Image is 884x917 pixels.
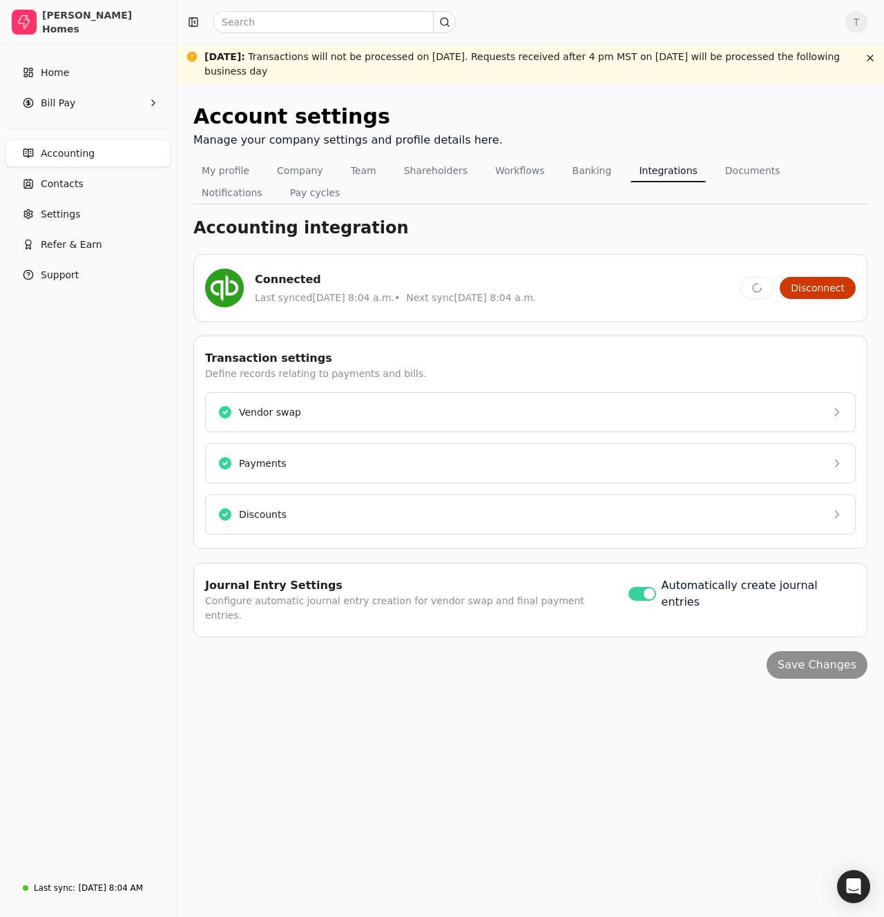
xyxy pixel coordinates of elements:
[204,51,245,62] span: [DATE] :
[42,8,164,36] div: [PERSON_NAME] Homes
[255,291,729,305] div: Last synced [DATE] 8:04 a.m. • Next sync [DATE] 8:04 a.m.
[213,11,456,33] input: Search
[205,392,856,432] button: Vendor swap
[41,238,102,252] span: Refer & Earn
[205,443,856,483] button: Payments
[239,405,301,420] div: Vendor swap
[717,160,789,182] button: Documents
[6,89,171,117] button: Bill Pay
[78,882,143,894] div: [DATE] 8:04 AM
[205,577,617,594] div: Journal Entry Settings
[6,170,171,197] a: Contacts
[6,261,171,289] button: Support
[396,160,476,182] button: Shareholders
[41,146,95,161] span: Accounting
[41,207,80,222] span: Settings
[6,876,171,900] a: Last sync:[DATE] 8:04 AM
[239,456,287,471] div: Payments
[34,882,75,894] div: Last sync:
[662,577,856,610] label: Automatically create journal entries
[193,132,503,148] div: Manage your company settings and profile details here.
[41,96,75,110] span: Bill Pay
[41,268,79,282] span: Support
[255,271,729,288] div: Connected
[193,101,503,132] div: Account settings
[239,508,287,522] div: Discounts
[269,160,331,182] button: Company
[282,182,349,204] button: Pay cycles
[41,66,69,80] span: Home
[205,367,856,381] div: Define records relating to payments and bills.
[845,11,867,33] button: T
[205,594,617,623] div: Configure automatic journal entry creation for vendor swap and final payment entries.
[628,587,656,601] button: Automatically create journal entries
[631,160,705,182] button: Integrations
[204,50,856,79] div: Transactions will not be processed on [DATE]. Requests received after 4 pm MST on [DATE] will be ...
[6,200,171,228] a: Settings
[564,160,620,182] button: Banking
[837,870,870,903] div: Open Intercom Messenger
[6,231,171,258] button: Refer & Earn
[193,160,258,182] button: My profile
[780,277,856,299] button: Disconnect
[193,215,409,240] h1: Accounting integration
[205,494,856,534] button: Discounts
[205,350,856,367] div: Transaction settings
[193,160,867,204] nav: Tabs
[343,160,385,182] button: Team
[6,139,171,167] a: Accounting
[6,59,171,86] a: Home
[487,160,553,182] button: Workflows
[193,182,271,204] button: Notifications
[41,177,84,191] span: Contacts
